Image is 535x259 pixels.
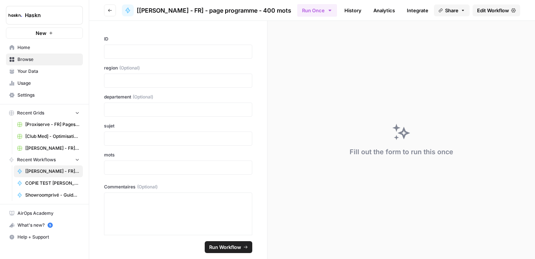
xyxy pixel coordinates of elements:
[137,6,291,15] span: [[PERSON_NAME] - FR] - page programme - 400 mots
[25,145,80,152] span: [[PERSON_NAME] - FR] - page programme - 400 mots Grid
[6,220,82,231] div: What's new?
[473,4,520,16] a: Edit Workflow
[9,9,22,22] img: Haskn Logo
[402,4,433,16] a: Integrate
[49,223,51,227] text: 5
[104,36,252,42] label: ID
[17,92,80,98] span: Settings
[6,207,83,219] a: AirOps Academy
[133,94,153,100] span: (Optional)
[17,110,44,116] span: Recent Grids
[297,4,337,17] button: Run Once
[104,94,252,100] label: departement
[205,241,252,253] button: Run Workflow
[14,130,83,142] a: [Club Med] - Optimisation + FAQ Grid
[6,65,83,77] a: Your Data
[14,142,83,154] a: [[PERSON_NAME] - FR] - page programme - 400 mots Grid
[17,80,80,87] span: Usage
[434,4,470,16] button: Share
[17,44,80,51] span: Home
[17,210,80,217] span: AirOps Academy
[17,234,80,240] span: Help + Support
[122,4,291,16] a: [[PERSON_NAME] - FR] - page programme - 400 mots
[104,184,252,190] label: Commentaires
[350,147,453,157] div: Fill out the form to run this once
[6,89,83,101] a: Settings
[6,231,83,243] button: Help + Support
[445,7,458,14] span: Share
[369,4,399,16] a: Analytics
[119,65,140,71] span: (Optional)
[340,4,366,16] a: History
[104,152,252,158] label: mots
[17,156,56,163] span: Recent Workflows
[25,121,80,128] span: [Proxiserve - FR] Pages catégories - 800 mots sans FAQ Grid
[6,54,83,65] a: Browse
[137,184,158,190] span: (Optional)
[25,168,80,175] span: [[PERSON_NAME] - FR] - page programme - 400 mots
[14,189,83,201] a: Showroomprivé - Guide d'achat de 800 mots
[14,177,83,189] a: COPIE TEST [PERSON_NAME] [Sevetys] Articles de blog - 1000 mots
[25,192,80,198] span: Showroomprivé - Guide d'achat de 800 mots
[25,12,70,19] span: Haskn
[6,107,83,119] button: Recent Grids
[17,56,80,63] span: Browse
[14,165,83,177] a: [[PERSON_NAME] - FR] - page programme - 400 mots
[6,219,83,231] button: What's new? 5
[104,123,252,129] label: sujet
[6,77,83,89] a: Usage
[36,29,46,37] span: New
[6,27,83,39] button: New
[14,119,83,130] a: [Proxiserve - FR] Pages catégories - 800 mots sans FAQ Grid
[25,133,80,140] span: [Club Med] - Optimisation + FAQ Grid
[6,42,83,54] a: Home
[25,180,80,187] span: COPIE TEST [PERSON_NAME] [Sevetys] Articles de blog - 1000 mots
[209,243,241,251] span: Run Workflow
[477,7,509,14] span: Edit Workflow
[48,223,53,228] a: 5
[104,65,252,71] label: region
[6,6,83,25] button: Workspace: Haskn
[6,154,83,165] button: Recent Workflows
[17,68,80,75] span: Your Data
